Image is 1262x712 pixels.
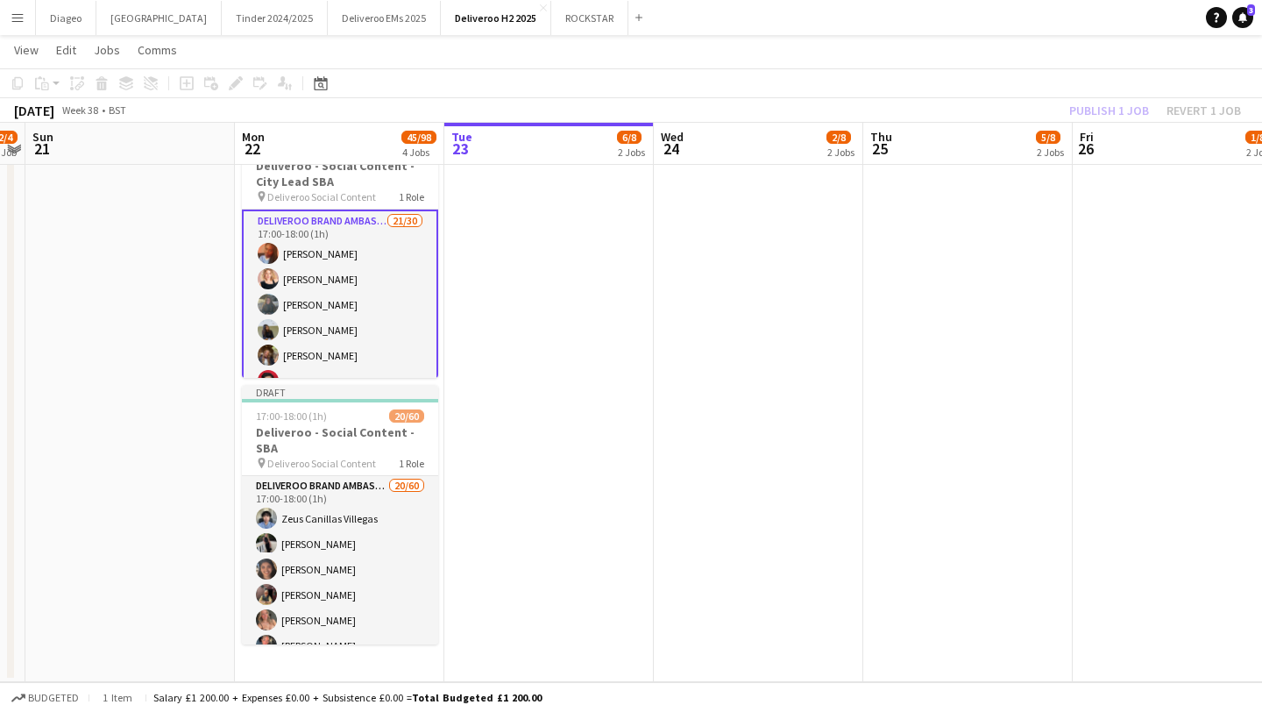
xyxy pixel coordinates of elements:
span: 6/8 [617,131,642,144]
span: Deliveroo Social Content [267,190,376,203]
span: 1 item [96,691,138,704]
div: 2 Jobs [618,146,645,159]
span: Sun [32,129,53,145]
span: Mon [242,129,265,145]
span: 17:00-18:00 (1h) [256,409,327,423]
span: 22 [239,139,265,159]
span: Tue [451,129,472,145]
app-job-card: Draft17:00-18:00 (1h)21/30Deliveroo - Social Content - City Lead SBA Deliveroo Social Content1 Ro... [242,118,438,378]
app-job-card: Draft17:00-18:00 (1h)20/60Deliveroo - Social Content - SBA Deliveroo Social Content1 RoleDelivero... [242,385,438,644]
span: Deliveroo Social Content [267,457,376,470]
button: Tinder 2024/2025 [222,1,328,35]
a: Jobs [87,39,127,61]
span: 1 Role [399,457,424,470]
span: 26 [1077,139,1094,159]
span: Total Budgeted £1 200.00 [412,691,542,704]
span: 3 [1247,4,1255,16]
span: 20/60 [389,409,424,423]
span: Fri [1080,129,1094,145]
span: Thu [870,129,892,145]
a: Edit [49,39,83,61]
span: 23 [449,139,472,159]
button: Deliveroo H2 2025 [441,1,551,35]
button: [GEOGRAPHIC_DATA] [96,1,222,35]
div: 4 Jobs [402,146,436,159]
button: ROCKSTAR [551,1,628,35]
div: Draft [242,385,438,399]
span: Edit [56,42,76,58]
div: 2 Jobs [1037,146,1064,159]
span: 5/8 [1036,131,1060,144]
div: BST [109,103,126,117]
h3: Deliveroo - Social Content - SBA [242,424,438,456]
span: Wed [661,129,684,145]
span: Comms [138,42,177,58]
span: 24 [658,139,684,159]
div: Salary £1 200.00 + Expenses £0.00 + Subsistence £0.00 = [153,691,542,704]
span: Jobs [94,42,120,58]
span: 21 [30,139,53,159]
button: Deliveroo EMs 2025 [328,1,441,35]
a: Comms [131,39,184,61]
span: 25 [868,139,892,159]
span: Budgeted [28,692,79,704]
button: Diageo [36,1,96,35]
div: [DATE] [14,102,54,119]
span: 2/8 [826,131,851,144]
a: View [7,39,46,61]
button: Budgeted [9,688,82,708]
span: Week 38 [58,103,102,117]
a: 3 [1232,7,1253,28]
span: 45/98 [401,131,436,144]
div: 2 Jobs [827,146,854,159]
h3: Deliveroo - Social Content - City Lead SBA [242,158,438,189]
span: 1 Role [399,190,424,203]
span: View [14,42,39,58]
